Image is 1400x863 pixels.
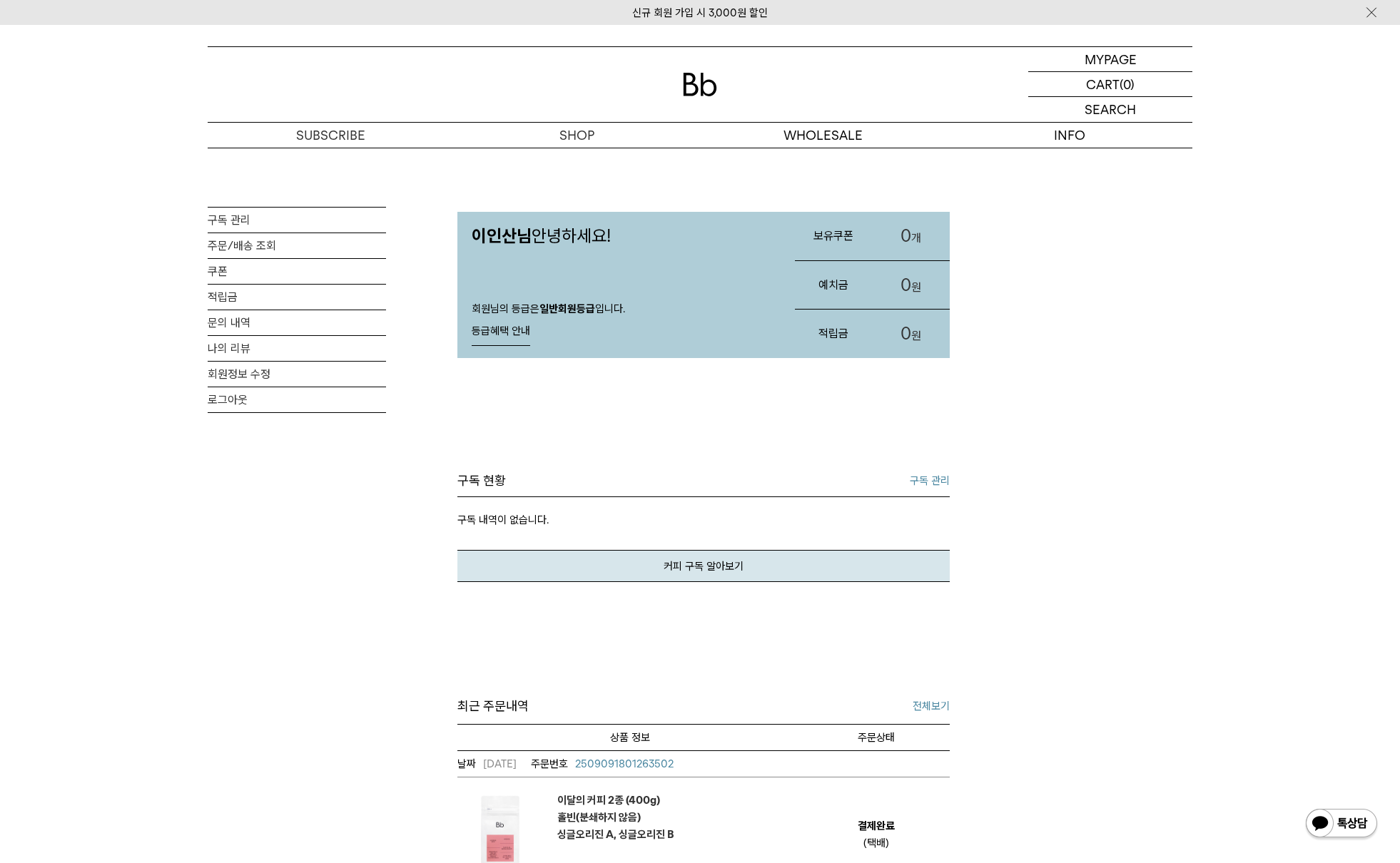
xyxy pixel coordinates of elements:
[208,285,386,310] a: 적립금
[1028,72,1192,97] a: CART (0)
[873,212,950,260] a: 0개
[863,834,889,852] div: (택배)
[795,315,872,352] h3: 적립금
[539,302,595,315] strong: 일반회원등급
[454,123,700,148] a: SHOP
[457,755,517,772] em: [DATE]
[457,497,950,550] p: 구독 내역이 없습니다.
[858,817,895,834] em: 결제완료
[457,288,781,358] div: 회원님의 등급은 입니다.
[873,310,950,358] a: 0원
[457,696,529,717] span: 최근 주문내역
[1304,807,1379,842] img: 카카오톡 채널 1:1 채팅 버튼
[557,792,674,843] em: 이달의 커피 2종 (400g) 홀빈(분쇄하지 않음) 싱글오리진 A, 싱글오리진 B
[700,123,946,148] p: WHOLESALE
[632,6,768,19] a: 신규 회원 가입 시 3,000원 할인
[901,323,911,344] span: 0
[795,266,872,304] h3: 예치금
[795,217,872,255] h3: 보유쿠폰
[913,698,950,715] a: 전체보기
[901,275,911,295] span: 0
[208,208,386,233] a: 구독 관리
[457,472,506,489] h3: 구독 현황
[873,261,950,310] a: 0원
[946,123,1192,148] p: INFO
[472,317,530,346] a: 등급혜택 안내
[901,225,911,246] span: 0
[1085,97,1136,122] p: SEARCH
[457,724,802,750] th: 상품명/옵션
[531,755,674,772] a: 2509091801263502
[208,336,386,361] a: 나의 리뷰
[208,362,386,387] a: 회원정보 수정
[457,550,950,582] a: 커피 구독 알아보기
[208,123,454,148] a: SUBSCRIBE
[1085,47,1137,71] p: MYPAGE
[208,387,386,412] a: 로그아웃
[1028,47,1192,72] a: MYPAGE
[1120,72,1135,96] p: (0)
[472,225,532,246] strong: 이인산님
[557,792,674,843] a: 이달의 커피 2종 (400g)홀빈(분쇄하지 않음)싱글오리진 A, 싱글오리진 B
[208,310,386,335] a: 문의 내역
[457,212,781,260] p: 안녕하세요!
[683,73,717,96] img: 로고
[208,259,386,284] a: 쿠폰
[1086,72,1120,96] p: CART
[575,757,674,770] span: 2509091801263502
[910,472,950,489] a: 구독 관리
[208,233,386,258] a: 주문/배송 조회
[802,724,950,750] th: 주문상태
